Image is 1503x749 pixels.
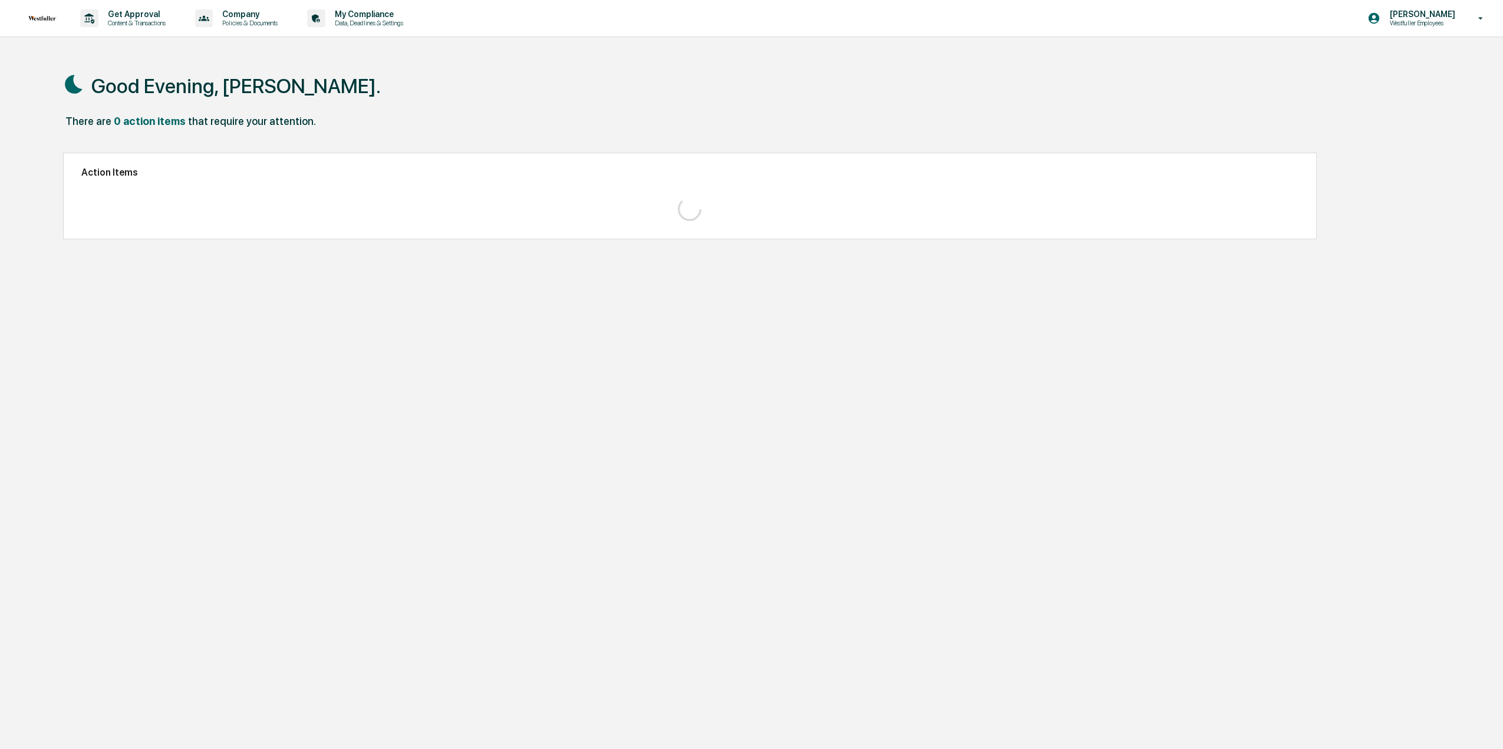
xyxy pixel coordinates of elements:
div: 0 action items [114,115,186,127]
div: There are [65,115,111,127]
p: Company [213,9,284,19]
p: My Compliance [325,9,409,19]
p: [PERSON_NAME] [1380,9,1461,19]
p: Westfuller Employees [1380,19,1461,27]
p: Content & Transactions [98,19,172,27]
p: Get Approval [98,9,172,19]
div: that require your attention. [188,115,316,127]
img: logo [28,16,57,21]
h1: Good Evening, [PERSON_NAME]. [91,74,381,98]
p: Data, Deadlines & Settings [325,19,409,27]
h2: Action Items [81,167,1299,178]
p: Policies & Documents [213,19,284,27]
